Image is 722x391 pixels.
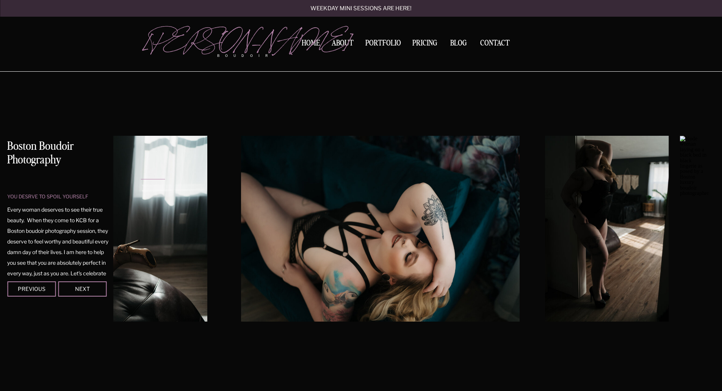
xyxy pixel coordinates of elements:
a: Contact [477,39,513,47]
img: blode woman laying on a black bed in black lingerie as posed by a Boston luxury boudoir photographer [680,136,709,322]
img: Blonde woman laying on a blue couch posing for luxury Boston boudoir photographer Kerry Callahan ... [241,136,519,322]
a: Pricing [410,39,440,50]
a: [PERSON_NAME] [144,27,280,50]
img: Woman posing in a door frame of a luxury Boston Boudoir photography studio [545,136,668,322]
h1: Boston Boudoir Photography [7,140,108,169]
p: Every woman deserves to see their true beauty. When they come to KCB for a Boston boudoir photogr... [7,204,109,270]
div: Previous [9,286,54,291]
a: Portfolio [363,39,404,50]
p: boudoir [217,53,280,58]
div: Next [60,286,105,291]
a: Weekday mini sessions are here! [290,6,432,12]
a: BLOG [447,39,470,46]
p: you desrve to spoil yourself [7,193,100,200]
